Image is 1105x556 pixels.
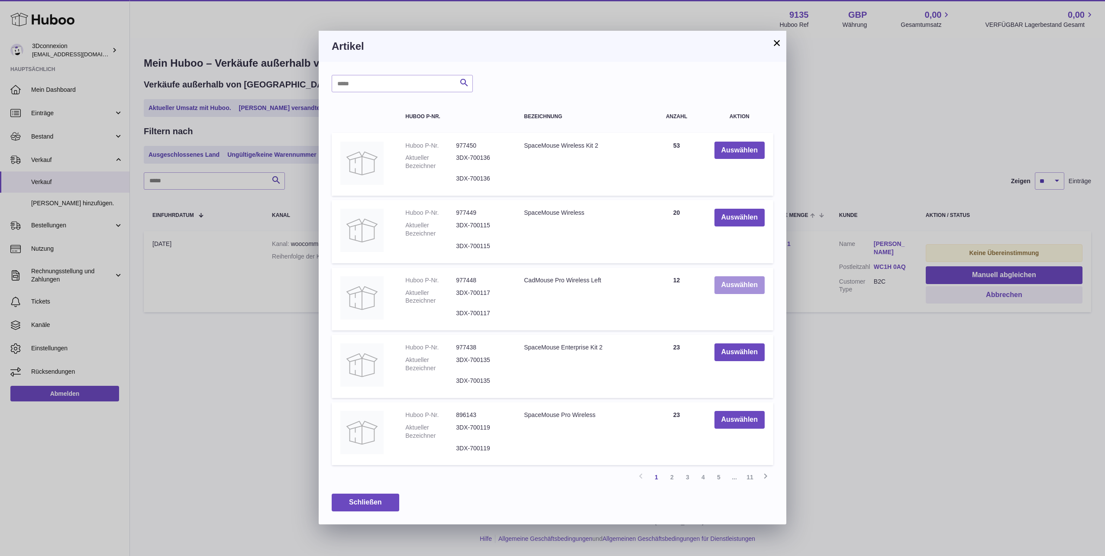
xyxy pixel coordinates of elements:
[456,309,507,317] dd: 3DX-700117
[711,469,727,485] a: 5
[340,142,384,185] img: SpaceMouse Wireless Kit 2
[405,343,456,352] dt: Huboo P-Nr.
[456,154,507,170] dd: 3DX-700136
[340,343,384,387] img: SpaceMouse Enterprise Kit 2
[648,402,706,465] td: 23
[649,469,664,485] a: 1
[524,276,639,284] div: CadMouse Pro Wireless Left
[456,209,507,217] dd: 977449
[332,494,399,511] button: Schließen
[456,411,507,419] dd: 896143
[405,154,456,170] dt: Aktueller Bezeichner
[405,142,456,150] dt: Huboo P-Nr.
[456,289,507,305] dd: 3DX-700117
[456,142,507,150] dd: 977450
[680,469,695,485] a: 3
[456,175,507,183] dd: 3DX-700136
[397,105,515,128] th: Huboo P-Nr.
[742,469,758,485] a: 11
[524,142,639,150] div: SpaceMouse Wireless Kit 2
[714,209,765,226] button: Auswählen
[524,411,639,419] div: SpaceMouse Pro Wireless
[714,411,765,429] button: Auswählen
[695,469,711,485] a: 4
[405,289,456,305] dt: Aktueller Bezeichner
[714,276,765,294] button: Auswählen
[772,38,782,48] button: ×
[648,200,706,263] td: 20
[714,142,765,159] button: Auswählen
[648,335,706,398] td: 23
[456,444,507,453] dd: 3DX-700119
[456,242,507,250] dd: 3DX-700115
[405,423,456,440] dt: Aktueller Bezeichner
[648,268,706,331] td: 12
[727,469,742,485] span: ...
[456,377,507,385] dd: 3DX-700135
[456,343,507,352] dd: 977438
[648,133,706,196] td: 53
[349,498,382,506] span: Schließen
[456,423,507,440] dd: 3DX-700119
[332,39,773,53] h3: Artikel
[456,356,507,372] dd: 3DX-700135
[405,276,456,284] dt: Huboo P-Nr.
[340,276,384,320] img: CadMouse Pro Wireless Left
[706,105,773,128] th: Aktion
[340,209,384,252] img: SpaceMouse Wireless
[515,105,647,128] th: Bezeichnung
[456,276,507,284] dd: 977448
[405,356,456,372] dt: Aktueller Bezeichner
[456,221,507,238] dd: 3DX-700115
[405,221,456,238] dt: Aktueller Bezeichner
[524,209,639,217] div: SpaceMouse Wireless
[340,411,384,454] img: SpaceMouse Pro Wireless
[524,343,639,352] div: SpaceMouse Enterprise Kit 2
[714,343,765,361] button: Auswählen
[405,411,456,419] dt: Huboo P-Nr.
[648,105,706,128] th: Anzahl
[405,209,456,217] dt: Huboo P-Nr.
[664,469,680,485] a: 2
